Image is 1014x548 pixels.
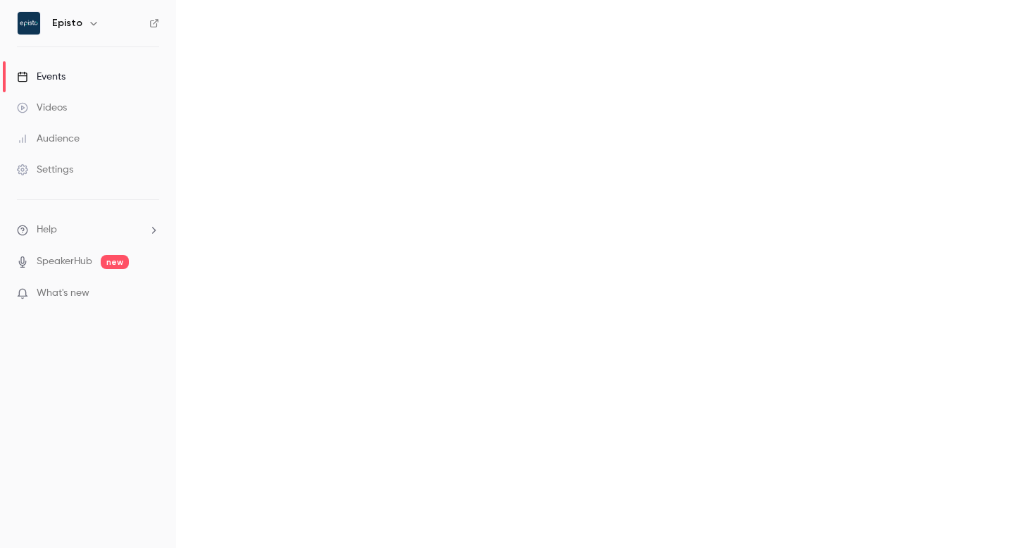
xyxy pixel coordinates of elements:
span: Help [37,223,57,237]
img: Episto [18,12,40,35]
div: Settings [17,163,73,177]
span: new [101,255,129,269]
a: SpeakerHub [37,254,92,269]
span: What's new [37,286,89,301]
li: help-dropdown-opener [17,223,159,237]
div: Events [17,70,65,84]
div: Videos [17,101,67,115]
h6: Episto [52,16,82,30]
div: Audience [17,132,80,146]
